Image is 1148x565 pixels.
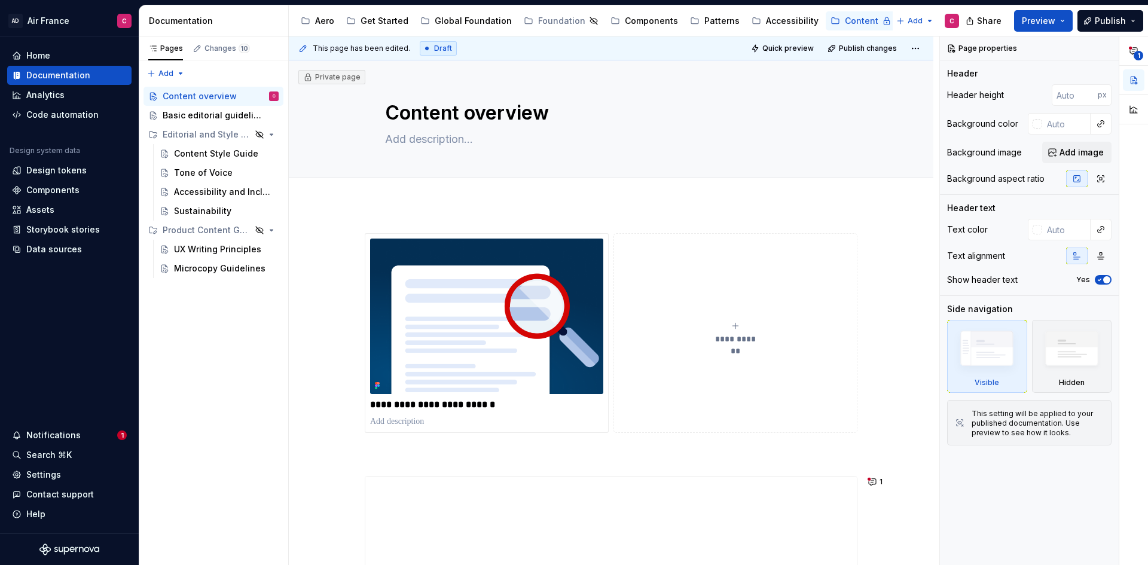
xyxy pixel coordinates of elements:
a: Aero [296,11,339,30]
a: Documentation [7,66,132,85]
div: Accessibility [766,15,819,27]
div: Show header text [947,274,1018,286]
a: Sustainability [155,201,283,221]
div: Hidden [1059,378,1085,387]
div: Product Content Guidelines [143,221,283,240]
span: Add image [1060,146,1104,158]
a: Content overviewC [143,87,283,106]
span: Add [158,69,173,78]
div: C [273,90,276,102]
button: Contact support [7,485,132,504]
input: Auto [1052,84,1098,106]
div: Background color [947,118,1018,130]
div: Tone of Voice [174,167,233,179]
a: Get Started [341,11,413,30]
div: Air France [28,15,69,27]
div: Page tree [143,87,283,278]
button: Search ⌘K [7,445,132,465]
div: Header height [947,89,1004,101]
div: Data sources [26,243,82,255]
div: Visible [975,378,999,387]
a: Home [7,46,132,65]
button: Help [7,505,132,524]
div: Code automation [26,109,99,121]
div: Accessibility and Inclusion [174,186,273,198]
div: Aero [315,15,334,27]
div: Documentation [26,69,90,81]
span: Publish [1095,15,1126,27]
span: Add [908,16,923,26]
div: Foundation [538,15,585,27]
span: 1 [1134,51,1143,60]
button: Add [143,65,188,82]
div: Pages [148,44,183,53]
button: Share [960,10,1009,32]
div: Settings [26,469,61,481]
div: Basic editorial guidelines [163,109,261,121]
span: This page has been edited. [313,44,410,53]
a: Content [826,11,896,30]
div: Analytics [26,89,65,101]
a: Data sources [7,240,132,259]
div: Page tree [296,9,890,33]
a: Analytics [7,85,132,105]
div: Content [845,15,878,27]
a: Assets [7,200,132,219]
div: Patterns [704,15,740,27]
p: px [1098,90,1107,100]
div: Home [26,50,50,62]
div: Editorial and Style Guidelines [163,129,251,141]
span: Preview [1022,15,1055,27]
div: C [122,16,127,26]
div: Content Style Guide [174,148,258,160]
a: Accessibility [747,11,823,30]
button: Preview [1014,10,1073,32]
button: ADAir FranceC [2,8,136,33]
div: Microcopy Guidelines [174,262,265,274]
span: Share [977,15,1002,27]
div: Search ⌘K [26,449,72,461]
div: Sustainability [174,205,231,217]
div: Editorial and Style Guidelines [143,125,283,144]
div: Components [26,184,80,196]
button: Notifications1 [7,426,132,445]
div: Product Content Guidelines [163,224,251,236]
span: Draft [434,44,452,53]
a: Basic editorial guidelines [143,106,283,125]
a: Settings [7,465,132,484]
div: Text color [947,224,988,236]
button: Add image [1042,142,1112,163]
button: Publish [1077,10,1143,32]
div: Notifications [26,429,81,441]
div: Design tokens [26,164,87,176]
div: Contact support [26,488,94,500]
a: Microcopy Guidelines [155,259,283,278]
textarea: Content overview [383,99,835,127]
a: Accessibility and Inclusion [155,182,283,201]
div: Changes [204,44,250,53]
div: Side navigation [947,303,1013,315]
a: Patterns [685,11,744,30]
a: Storybook stories [7,220,132,239]
svg: Supernova Logo [39,543,99,555]
div: Assets [26,204,54,216]
button: Add [893,13,938,29]
div: Text alignment [947,250,1005,262]
span: 1 [117,430,127,440]
a: Code automation [7,105,132,124]
div: Hidden [1032,320,1112,393]
div: Header [947,68,978,80]
span: Quick preview [762,44,814,53]
div: Help [26,508,45,520]
div: Content overview [163,90,237,102]
div: Private page [303,72,361,82]
span: 1 [880,477,883,487]
input: Auto [1042,113,1091,135]
div: Storybook stories [26,224,100,236]
a: Global Foundation [416,11,517,30]
div: This setting will be applied to your published documentation. Use preview to see how it looks. [972,409,1104,438]
img: 84de314d-1c31-499a-a979-55b53813a332.png [370,239,603,394]
a: UX Writing Principles [155,240,283,259]
div: Visible [947,320,1027,393]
